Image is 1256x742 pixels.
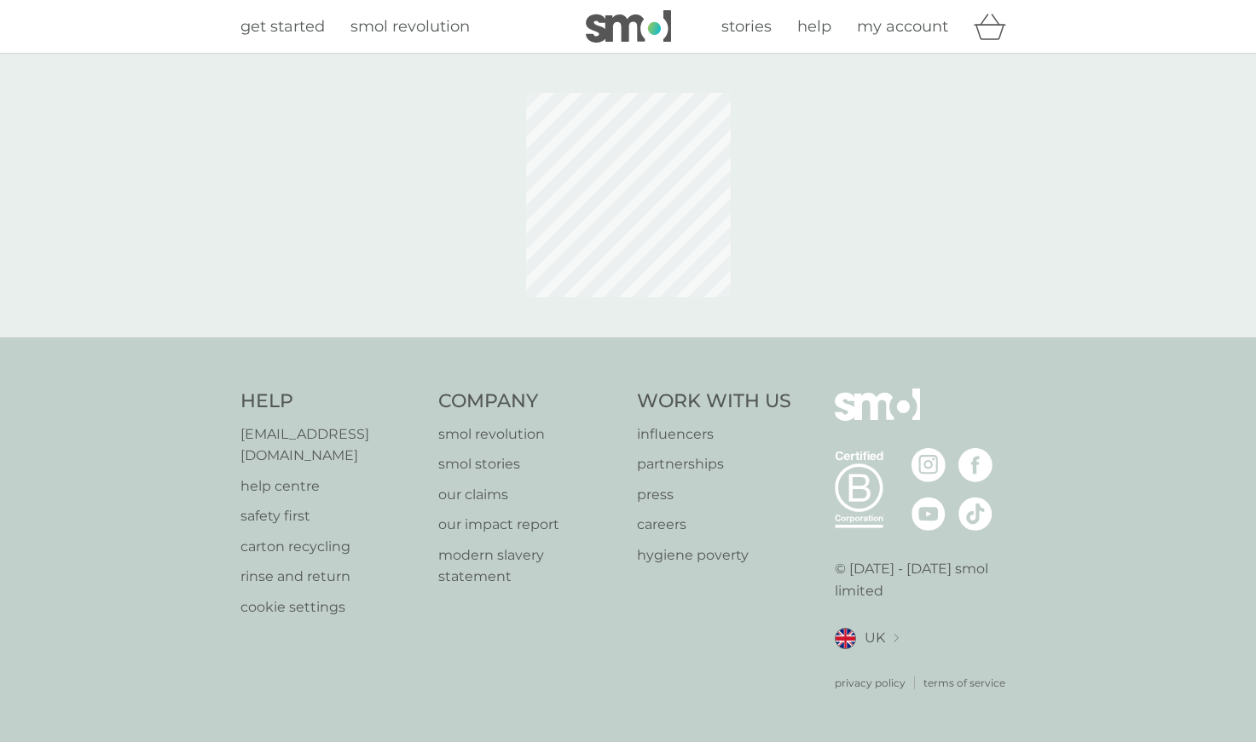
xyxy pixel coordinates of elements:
h4: Work With Us [637,388,791,415]
a: press [637,484,791,506]
img: visit the smol Tiktok page [958,497,993,531]
a: smol stories [438,453,620,475]
img: smol [835,388,920,446]
a: smol revolution [438,423,620,446]
span: my account [857,17,948,36]
a: rinse and return [240,566,422,588]
img: visit the smol Youtube page [912,497,946,531]
a: our impact report [438,514,620,536]
a: careers [637,514,791,536]
a: help centre [240,475,422,498]
a: privacy policy [835,675,906,691]
span: help [797,17,831,36]
span: smol revolution [350,17,470,36]
div: basket [974,9,1016,43]
a: [EMAIL_ADDRESS][DOMAIN_NAME] [240,423,422,467]
span: UK [865,627,885,649]
span: get started [240,17,325,36]
img: UK flag [835,628,856,649]
p: © [DATE] - [DATE] smol limited [835,558,1016,601]
a: cookie settings [240,596,422,618]
img: select a new location [894,634,899,643]
img: visit the smol Instagram page [912,448,946,482]
img: visit the smol Facebook page [958,448,993,482]
a: carton recycling [240,536,422,558]
a: our claims [438,484,620,506]
a: stories [721,14,772,39]
a: influencers [637,423,791,446]
h4: Help [240,388,422,415]
img: smol [586,10,671,43]
h4: Company [438,388,620,415]
a: terms of service [923,675,1005,691]
a: help [797,14,831,39]
span: stories [721,17,772,36]
a: modern slavery statement [438,544,620,588]
a: safety first [240,505,422,527]
a: smol revolution [350,14,470,39]
a: partnerships [637,453,791,475]
a: my account [857,14,948,39]
a: hygiene poverty [637,544,791,567]
a: get started [240,14,325,39]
